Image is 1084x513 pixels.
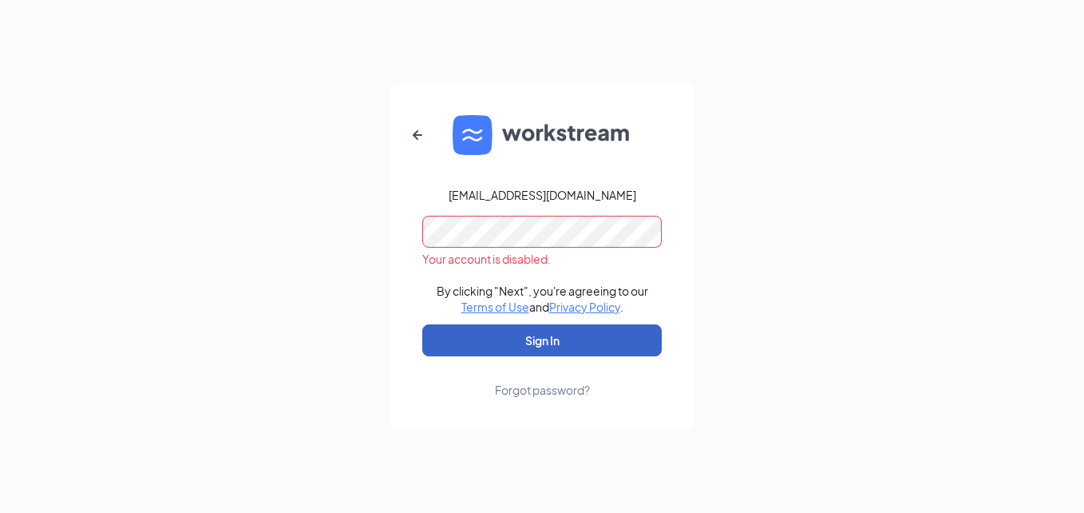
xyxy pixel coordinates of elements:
a: Terms of Use [461,300,529,314]
div: [EMAIL_ADDRESS][DOMAIN_NAME] [449,187,636,203]
div: By clicking "Next", you're agreeing to our and . [437,283,648,315]
div: Forgot password? [495,382,590,398]
div: Your account is disabled. [422,251,662,267]
button: Sign In [422,324,662,356]
a: Privacy Policy [549,300,620,314]
img: WS logo and Workstream text [453,115,631,155]
svg: ArrowLeftNew [408,125,427,145]
button: ArrowLeftNew [398,116,437,154]
a: Forgot password? [495,356,590,398]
